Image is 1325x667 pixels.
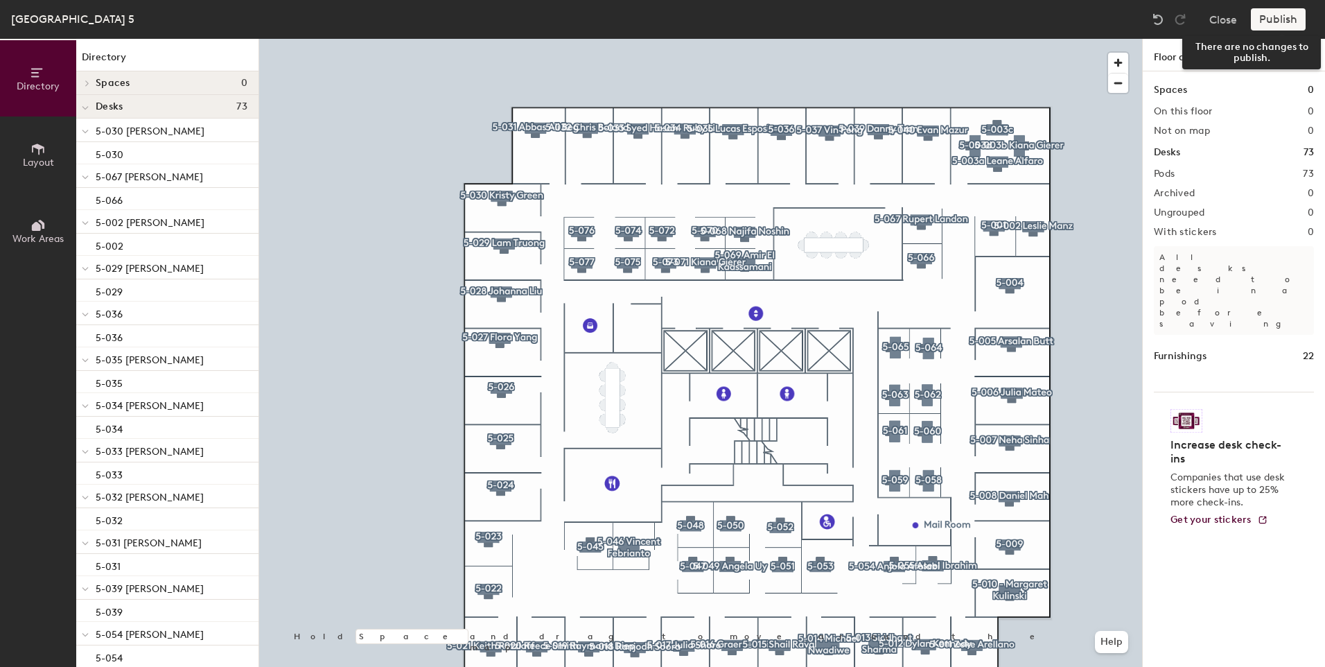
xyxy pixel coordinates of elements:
[1308,125,1314,137] h2: 0
[96,492,204,503] span: 5-032 [PERSON_NAME]
[236,101,247,112] span: 73
[1303,349,1314,364] h1: 22
[96,629,204,641] span: 5-054 [PERSON_NAME]
[241,78,247,89] span: 0
[76,50,258,71] h1: Directory
[1308,83,1314,98] h1: 0
[96,263,204,275] span: 5-029 [PERSON_NAME]
[96,282,123,298] p: 5-029
[1154,168,1175,180] h2: Pods
[96,583,204,595] span: 5-039 [PERSON_NAME]
[96,236,123,252] p: 5-002
[1154,246,1314,335] p: All desks need to be in a pod before saving
[1209,8,1237,31] button: Close
[1095,631,1128,653] button: Help
[96,465,123,481] p: 5-033
[96,419,123,435] p: 5-034
[96,374,123,390] p: 5-035
[1304,145,1314,160] h1: 73
[1173,12,1187,26] img: Redo
[1154,145,1180,160] h1: Desks
[11,10,134,28] div: [GEOGRAPHIC_DATA] 5
[1154,125,1210,137] h2: Not on map
[1170,438,1289,466] h4: Increase desk check-ins
[1170,514,1268,526] a: Get your stickers
[96,400,204,412] span: 5-034 [PERSON_NAME]
[1151,12,1165,26] img: Undo
[96,537,202,549] span: 5-031 [PERSON_NAME]
[96,125,204,137] span: 5-030 [PERSON_NAME]
[1308,106,1314,117] h2: 0
[96,171,203,183] span: 5-067 [PERSON_NAME]
[96,217,204,229] span: 5-002 [PERSON_NAME]
[23,157,54,168] span: Layout
[96,446,204,458] span: 5-033 [PERSON_NAME]
[1154,227,1217,238] h2: With stickers
[17,80,60,92] span: Directory
[1154,83,1187,98] h1: Spaces
[96,309,123,320] span: 5-036
[12,233,64,245] span: Work Areas
[1143,39,1325,71] h1: Floor overview
[96,511,123,527] p: 5-032
[1308,227,1314,238] h2: 0
[1170,514,1252,526] span: Get your stickers
[96,557,121,573] p: 5-031
[1170,409,1202,433] img: Sticker logo
[1154,207,1205,218] h2: Ungrouped
[96,328,123,344] p: 5-036
[1154,349,1206,364] h1: Furnishings
[96,101,123,112] span: Desks
[96,648,123,664] p: 5-054
[1154,188,1195,199] h2: Archived
[1170,471,1289,509] p: Companies that use desk stickers have up to 25% more check-ins.
[1308,207,1314,218] h2: 0
[1154,106,1213,117] h2: On this floor
[1303,168,1314,180] h2: 73
[1308,188,1314,199] h2: 0
[96,191,123,207] p: 5-066
[96,354,204,366] span: 5-035 [PERSON_NAME]
[96,145,123,161] p: 5-030
[96,603,123,618] p: 5-039
[96,78,130,89] span: Spaces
